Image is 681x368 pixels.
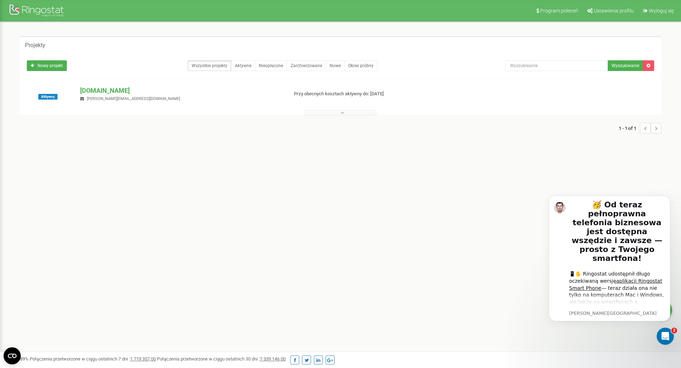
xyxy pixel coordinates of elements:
[4,347,21,364] button: Open CMP widget
[619,116,661,141] nav: ...
[30,356,156,362] span: Połączenia przetworzone w ciągu ostatnich 7 dni :
[157,356,286,362] span: Połączenia przetworzone w ciągu ostatnich 30 dni :
[27,60,67,71] a: Nowy projekt
[538,185,681,349] iframe: Intercom notifications wiadomość
[38,94,58,100] span: Aktywny
[80,86,282,95] p: [DOMAIN_NAME]
[344,60,377,71] a: Okres próbny
[188,60,231,71] a: Wszystkie projekty
[294,91,443,97] p: Przy obecnych kosztach aktywny do: [DATE]
[649,8,674,14] span: Wyloguj się
[231,60,255,71] a: Aktywne
[255,60,287,71] a: Nieopłacone
[540,8,578,14] span: Program poleceń
[505,60,608,71] input: Wyszukiwanie
[326,60,345,71] a: Nowe
[594,8,634,14] span: Ustawienia profilu
[25,42,45,49] h5: Projekty
[260,356,286,362] u: 7 339 146,00
[130,356,156,362] u: 1 719 357,00
[87,96,180,101] span: [PERSON_NAME][EMAIL_ADDRESS][DOMAIN_NAME]
[671,328,677,333] span: 2
[657,328,674,345] iframe: Intercom live chat
[287,60,326,71] a: Zarchiwizowane
[619,123,640,133] span: 1 - 1 of 1
[608,60,643,71] button: Wyszukiwanie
